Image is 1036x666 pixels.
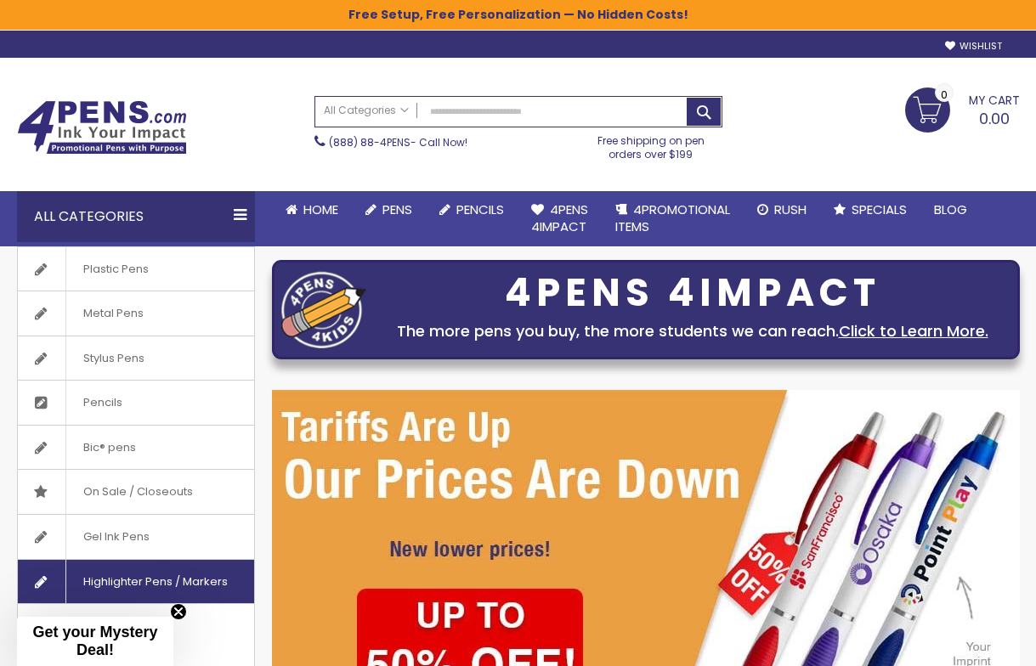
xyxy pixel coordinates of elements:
[281,271,366,348] img: four_pen_logo.png
[352,191,426,229] a: Pens
[615,200,730,235] span: 4PROMOTIONAL ITEMS
[17,617,173,666] div: Get your Mystery Deal!Close teaser
[375,319,1011,343] div: The more pens you buy, the more students we can reach.
[580,127,722,161] div: Free shipping on pen orders over $199
[303,200,338,218] span: Home
[839,320,988,341] a: Click to Learn More.
[18,470,254,514] a: On Sale / Closeouts
[65,291,161,336] span: Metal Pens
[945,40,1002,53] a: Wishlist
[18,560,254,604] a: Highlighter Pens / Markers
[382,200,412,218] span: Pens
[315,97,417,125] a: All Categories
[329,135,467,150] span: - Call Now!
[65,426,153,470] span: Bic® pens
[65,470,210,514] span: On Sale / Closeouts
[934,200,967,218] span: Blog
[65,515,167,559] span: Gel Ink Pens
[324,104,409,117] span: All Categories
[518,191,602,246] a: 4Pens4impact
[17,191,255,242] div: All Categories
[65,560,245,604] span: Highlighter Pens / Markers
[852,200,907,218] span: Specials
[18,381,254,425] a: Pencils
[456,200,504,218] span: Pencils
[531,200,588,235] span: 4Pens 4impact
[329,135,410,150] a: (888) 88-4PENS
[18,515,254,559] a: Gel Ink Pens
[375,275,1011,311] div: 4PENS 4IMPACT
[820,191,920,229] a: Specials
[920,191,981,229] a: Blog
[744,191,820,229] a: Rush
[65,247,166,291] span: Plastic Pens
[979,108,1010,129] span: 0.00
[272,191,352,229] a: Home
[32,624,157,658] span: Get your Mystery Deal!
[18,291,254,336] a: Metal Pens
[602,191,744,246] a: 4PROMOTIONALITEMS
[65,381,139,425] span: Pencils
[18,336,254,381] a: Stylus Pens
[905,87,1020,130] a: 0.00 0
[941,87,948,103] span: 0
[426,191,518,229] a: Pencils
[18,247,254,291] a: Plastic Pens
[65,336,161,381] span: Stylus Pens
[18,426,254,470] a: Bic® pens
[17,100,187,155] img: 4Pens Custom Pens and Promotional Products
[774,200,807,218] span: Rush
[170,603,187,620] button: Close teaser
